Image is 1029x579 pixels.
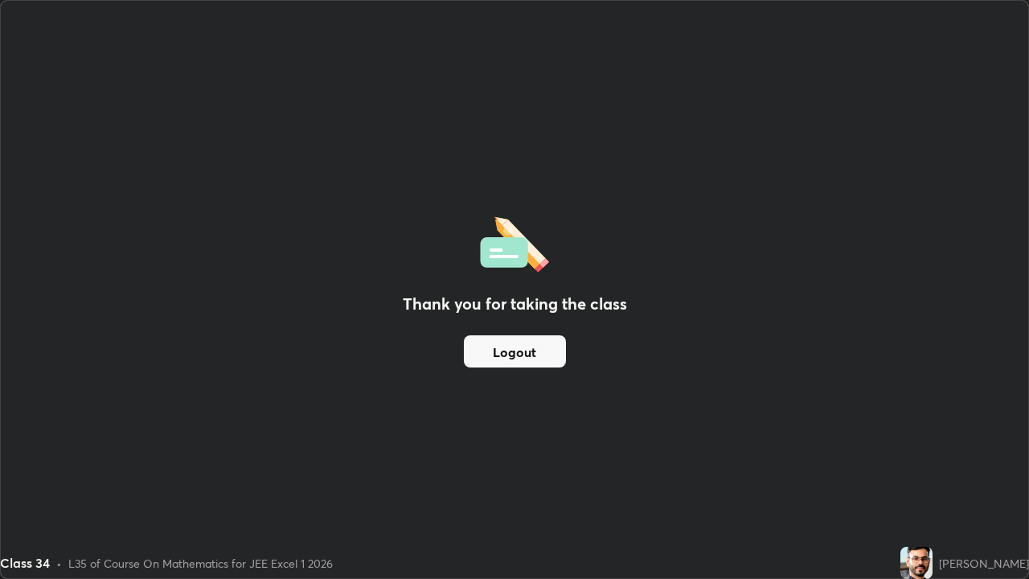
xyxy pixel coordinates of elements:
img: ca0f5e163b6a4e08bc0bbfa0484aee76.jpg [900,547,933,579]
button: Logout [464,335,566,368]
div: [PERSON_NAME] [939,555,1029,572]
div: • [56,555,62,572]
h2: Thank you for taking the class [403,292,627,316]
div: L35 of Course On Mathematics for JEE Excel 1 2026 [68,555,333,572]
img: offlineFeedback.1438e8b3.svg [480,211,549,273]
